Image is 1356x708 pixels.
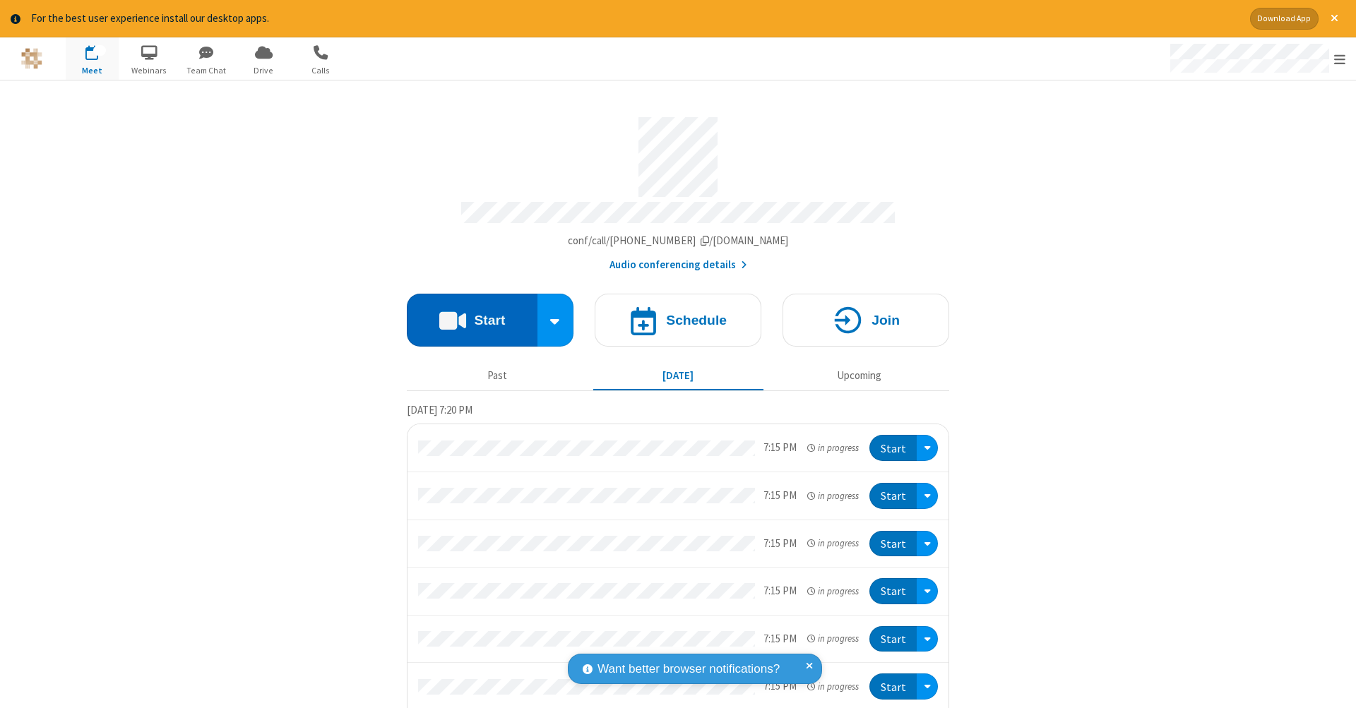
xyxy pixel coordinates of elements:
span: [DATE] 7:20 PM [407,403,472,416]
em: in progress [807,489,859,503]
h4: Schedule [666,313,727,327]
em: in progress [807,680,859,693]
div: Open menu [917,483,938,509]
em: in progress [807,441,859,455]
button: Upcoming [774,363,944,390]
span: Calls [295,64,347,77]
em: in progress [807,584,859,598]
section: Account details [407,107,949,272]
h4: Start [474,313,505,327]
button: Start [869,673,917,700]
div: Open menu [917,578,938,604]
button: Audio conferencing details [609,257,747,273]
span: Team Chat [180,64,233,77]
span: Drive [237,64,290,77]
button: Join [783,294,949,347]
button: Copy my meeting room linkCopy my meeting room link [568,233,789,249]
button: Start [869,578,917,604]
div: Start conference options [537,294,574,347]
button: Download App [1250,8,1319,30]
span: Copy my meeting room link [568,234,789,247]
div: Open menu [917,673,938,700]
div: Open menu [917,626,938,652]
em: in progress [807,536,859,550]
div: 7:15 PM [763,536,797,552]
div: For the best user experience install our desktop apps. [31,11,1239,27]
div: 7:15 PM [763,440,797,456]
span: Webinars [123,64,176,77]
img: QA Selenium DO NOT DELETE OR CHANGE [21,48,42,69]
button: [DATE] [593,363,763,390]
span: Meet [66,64,119,77]
button: Start [407,294,537,347]
button: Start [869,435,917,461]
button: Logo [5,37,58,80]
button: Start [869,626,917,652]
div: Open menu [917,435,938,461]
iframe: Chat [1321,671,1345,698]
button: Past [412,363,583,390]
button: Close alert [1324,8,1345,30]
button: Start [869,531,917,557]
span: Want better browser notifications? [597,660,780,678]
em: in progress [807,632,859,645]
div: 7:15 PM [763,631,797,647]
div: 12 [93,45,106,56]
button: Schedule [595,294,761,347]
div: 7:15 PM [763,583,797,599]
h4: Join [872,313,900,327]
div: Open menu [917,531,938,557]
div: Open menu [1157,37,1356,80]
div: 7:15 PM [763,488,797,504]
button: Start [869,483,917,509]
